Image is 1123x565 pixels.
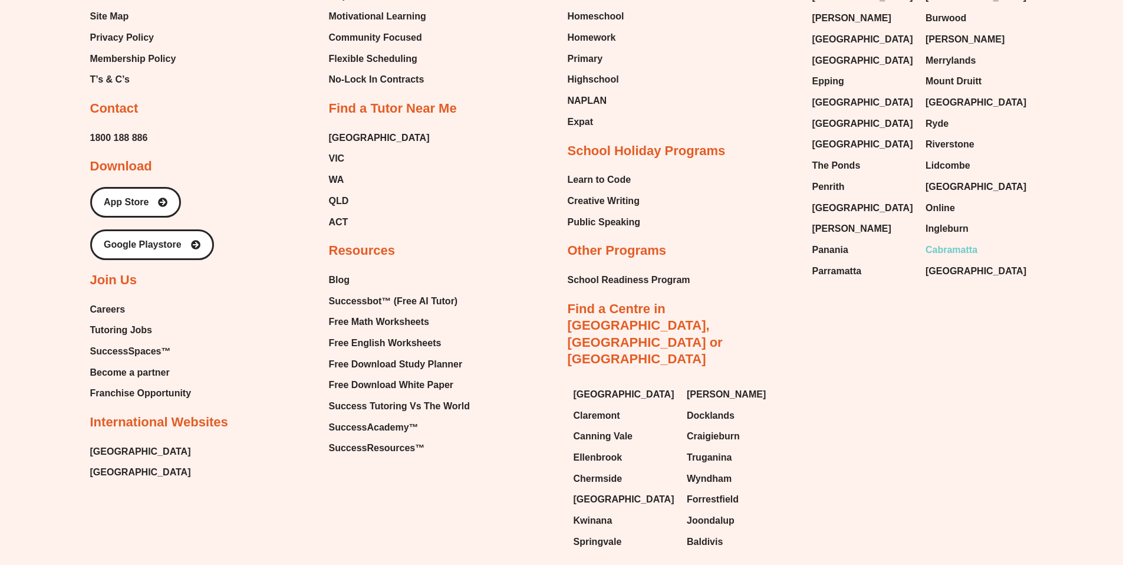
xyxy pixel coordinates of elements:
a: Wyndham [687,470,789,488]
a: VIC [329,150,430,167]
span: Baldivis [687,533,723,551]
span: Homework [568,29,616,47]
a: Careers [90,301,192,318]
span: [GEOGRAPHIC_DATA] [812,52,913,70]
a: SuccessResources™ [329,439,470,457]
span: Craigieburn [687,428,740,445]
a: [PERSON_NAME] [687,386,789,403]
a: Find a Centre in [GEOGRAPHIC_DATA], [GEOGRAPHIC_DATA] or [GEOGRAPHIC_DATA] [568,301,723,367]
span: T’s & C’s [90,71,130,88]
span: VIC [329,150,345,167]
a: Google Playstore [90,229,214,260]
span: Penrith [812,178,845,196]
span: Parramatta [812,262,862,280]
h2: Download [90,158,152,175]
a: ACT [329,213,430,231]
span: Burwood [926,9,966,27]
a: [GEOGRAPHIC_DATA] [329,129,430,147]
a: Claremont [574,407,676,425]
span: School Readiness Program [568,271,690,289]
h2: School Holiday Programs [568,143,726,160]
a: The Ponds [812,157,914,175]
span: Free English Worksheets [329,334,442,352]
a: Flexible Scheduling [329,50,429,68]
a: Epping [812,73,914,90]
a: Parramatta [812,262,914,280]
span: [GEOGRAPHIC_DATA] [90,443,191,461]
a: Penrith [812,178,914,196]
a: Community Focused [329,29,429,47]
h2: Contact [90,100,139,117]
a: SuccessSpaces™ [90,343,192,360]
a: SuccessAcademy™ [329,419,470,436]
a: Privacy Policy [90,29,176,47]
a: [GEOGRAPHIC_DATA] [812,94,914,111]
a: No-Lock In Contracts [329,71,429,88]
span: [GEOGRAPHIC_DATA] [926,94,1026,111]
a: [GEOGRAPHIC_DATA] [812,52,914,70]
span: SuccessResources™ [329,439,425,457]
a: Merrylands [926,52,1028,70]
span: ACT [329,213,348,231]
h2: Join Us [90,272,137,289]
span: [GEOGRAPHIC_DATA] [812,136,913,153]
span: [GEOGRAPHIC_DATA] [812,94,913,111]
a: Creative Writing [568,192,641,210]
span: Ingleburn [926,220,969,238]
a: [GEOGRAPHIC_DATA] [926,178,1028,196]
a: Burwood [926,9,1028,27]
a: Homeschool [568,8,624,25]
a: Ellenbrook [574,449,676,467]
span: [PERSON_NAME] [812,220,891,238]
span: [PERSON_NAME] [812,9,891,27]
span: Epping [812,73,844,90]
span: Flexible Scheduling [329,50,417,68]
span: Chermside [574,470,623,488]
a: Docklands [687,407,789,425]
a: Panania [812,241,914,259]
span: Site Map [90,8,129,25]
span: Forrestfield [687,491,739,508]
a: Joondalup [687,512,789,530]
a: Free English Worksheets [329,334,470,352]
span: Learn to Code [568,171,631,189]
h2: Find a Tutor Near Me [329,100,457,117]
a: Franchise Opportunity [90,385,192,402]
span: Google Playstore [104,240,182,249]
a: [GEOGRAPHIC_DATA] [812,136,914,153]
span: Free Math Worksheets [329,313,429,331]
span: 1800 188 886 [90,129,148,147]
a: [GEOGRAPHIC_DATA] [574,386,676,403]
h2: Resources [329,242,396,259]
span: Online [926,199,955,217]
a: [GEOGRAPHIC_DATA] [574,491,676,508]
a: [GEOGRAPHIC_DATA] [90,464,191,481]
a: App Store [90,187,181,218]
span: Privacy Policy [90,29,154,47]
a: Truganina [687,449,789,467]
a: [GEOGRAPHIC_DATA] [926,262,1028,280]
a: Lidcombe [926,157,1028,175]
a: [GEOGRAPHIC_DATA] [812,115,914,133]
span: Merrylands [926,52,976,70]
span: QLD [329,192,349,210]
span: Successbot™ (Free AI Tutor) [329,293,458,310]
a: Motivational Learning [329,8,429,25]
span: Cabramatta [926,241,977,259]
span: Mount Druitt [926,73,982,90]
span: Riverstone [926,136,974,153]
span: Become a partner [90,364,170,382]
a: Ingleburn [926,220,1028,238]
span: [GEOGRAPHIC_DATA] [574,491,674,508]
span: [GEOGRAPHIC_DATA] [926,262,1026,280]
a: Canning Vale [574,428,676,445]
span: NAPLAN [568,92,607,110]
span: SuccessSpaces™ [90,343,171,360]
a: Success Tutoring Vs The World [329,398,470,415]
a: [PERSON_NAME] [812,9,914,27]
a: Public Speaking [568,213,641,231]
